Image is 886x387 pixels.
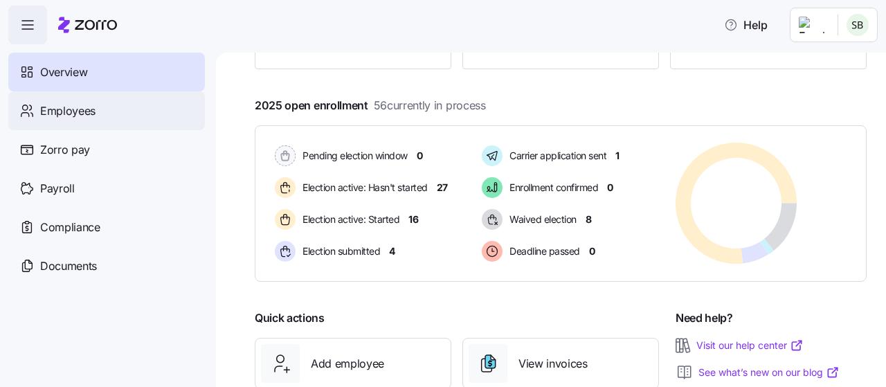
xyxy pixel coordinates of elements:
[311,355,384,372] span: Add employee
[437,181,448,195] span: 27
[713,11,779,39] button: Help
[589,244,595,258] span: 0
[8,91,205,130] a: Employees
[40,219,100,236] span: Compliance
[298,181,428,195] span: Election active: Hasn't started
[298,244,380,258] span: Election submitted
[615,149,620,163] span: 1
[40,64,87,81] span: Overview
[40,180,75,197] span: Payroll
[847,14,869,36] img: c0a881579048e91e3eeafc336833c0e2
[505,213,577,226] span: Waived election
[389,244,395,258] span: 4
[374,97,486,114] span: 56 currently in process
[799,17,826,33] img: Employer logo
[607,181,613,195] span: 0
[298,213,399,226] span: Election active: Started
[505,244,580,258] span: Deadline passed
[408,213,418,226] span: 16
[40,102,96,120] span: Employees
[8,246,205,285] a: Documents
[255,309,325,327] span: Quick actions
[505,149,606,163] span: Carrier application sent
[298,149,408,163] span: Pending election window
[518,355,588,372] span: View invoices
[8,53,205,91] a: Overview
[8,208,205,246] a: Compliance
[698,366,840,379] a: See what’s new on our blog
[586,213,592,226] span: 8
[505,181,598,195] span: Enrollment confirmed
[8,169,205,208] a: Payroll
[40,141,90,159] span: Zorro pay
[724,17,768,33] span: Help
[8,130,205,169] a: Zorro pay
[255,97,486,114] span: 2025 open enrollment
[40,258,97,275] span: Documents
[417,149,423,163] span: 0
[696,339,804,352] a: Visit our help center
[676,309,733,327] span: Need help?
